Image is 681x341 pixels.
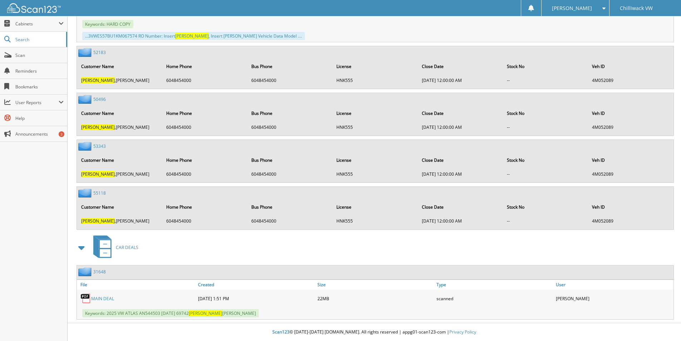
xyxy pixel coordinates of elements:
td: [DATE] 12:00:00 AM [418,74,503,86]
td: ,[PERSON_NAME] [78,168,162,180]
td: 6048454000 [248,168,332,180]
td: HNK555 [333,215,417,227]
th: Close Date [418,153,503,167]
th: Home Phone [163,200,247,214]
img: PDF.png [80,293,91,304]
img: folder2.png [78,142,93,151]
span: [PERSON_NAME] [175,33,209,39]
a: 50496 [93,96,106,102]
img: folder2.png [78,189,93,198]
img: folder2.png [78,95,93,104]
a: Created [196,280,316,289]
td: HNK555 [333,74,417,86]
th: Bus Phone [248,106,332,121]
td: HNK555 [333,168,417,180]
td: 4M052089 [588,74,673,86]
span: Cabinets [15,21,59,27]
a: Size [316,280,435,289]
div: ...3VWES57BU1KM067574 RO Number: Insert , Insert [PERSON_NAME] Vehicle Data Model .... [82,32,305,40]
th: Veh ID [588,200,673,214]
td: 6048454000 [248,121,332,133]
td: [DATE] 12:00:00 AM [418,121,503,133]
th: Bus Phone [248,153,332,167]
div: [DATE] 1:51 PM [196,291,316,306]
span: Scan [15,52,64,58]
span: Scan123 [272,329,290,335]
span: [PERSON_NAME] [81,171,115,177]
span: [PERSON_NAME] [81,77,115,83]
div: © [DATE]-[DATE] [DOMAIN_NAME]. All rights reserved | appg01-scan123-com | [68,323,681,341]
td: 6048454000 [163,74,247,86]
span: CAR DEALS [116,244,138,250]
a: 55118 [93,190,106,196]
td: 6048454000 [163,215,247,227]
th: Close Date [418,200,503,214]
td: ,[PERSON_NAME] [78,121,162,133]
td: 4M052089 [588,215,673,227]
td: HNK555 [333,121,417,133]
th: Bus Phone [248,200,332,214]
th: License [333,200,417,214]
span: [PERSON_NAME] [552,6,592,10]
span: Keywords: 2025 VW ATLAS AN544503 [DATE] 69742 [PERSON_NAME] [82,309,259,317]
span: Keywords: HARD COPY [82,20,133,28]
img: folder2.png [78,48,93,57]
span: [PERSON_NAME] [81,218,115,224]
th: Stock No [503,59,588,74]
th: Customer Name [78,153,162,167]
div: 22MB [316,291,435,306]
th: Bus Phone [248,59,332,74]
th: License [333,59,417,74]
span: Search [15,36,63,43]
span: Help [15,115,64,121]
th: Close Date [418,59,503,74]
td: 6048454000 [248,215,332,227]
span: Reminders [15,68,64,74]
span: [PERSON_NAME] [189,310,222,316]
span: Announcements [15,131,64,137]
td: 4M052089 [588,121,673,133]
img: folder2.png [78,267,93,276]
td: 6048454000 [163,168,247,180]
th: Stock No [503,200,588,214]
span: Bookmarks [15,84,64,90]
span: [PERSON_NAME] [81,124,115,130]
td: 6048454000 [248,74,332,86]
div: [PERSON_NAME] [554,291,673,306]
td: 4M052089 [588,168,673,180]
td: [DATE] 12:00:00 AM [418,215,503,227]
span: User Reports [15,99,59,106]
td: 6048454000 [163,121,247,133]
img: scan123-logo-white.svg [7,3,61,13]
th: Home Phone [163,59,247,74]
a: User [554,280,673,289]
a: CAR DEALS [89,233,138,262]
td: -- [503,121,588,133]
div: 3 [59,131,64,137]
th: Veh ID [588,106,673,121]
th: Customer Name [78,59,162,74]
a: 31648 [93,269,106,275]
span: Chilliwack VW [620,6,653,10]
th: Customer Name [78,106,162,121]
div: scanned [435,291,554,306]
th: License [333,106,417,121]
td: [DATE] 12:00:00 AM [418,168,503,180]
th: Customer Name [78,200,162,214]
th: License [333,153,417,167]
a: File [77,280,196,289]
th: Home Phone [163,153,247,167]
td: -- [503,168,588,180]
a: 53343 [93,143,106,149]
th: Stock No [503,153,588,167]
a: 52183 [93,49,106,55]
a: MAIN DEAL [91,296,114,302]
td: ,[PERSON_NAME] [78,74,162,86]
th: Veh ID [588,153,673,167]
th: Veh ID [588,59,673,74]
a: Type [435,280,554,289]
a: Privacy Policy [449,329,476,335]
th: Stock No [503,106,588,121]
td: -- [503,215,588,227]
td: ,[PERSON_NAME] [78,215,162,227]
